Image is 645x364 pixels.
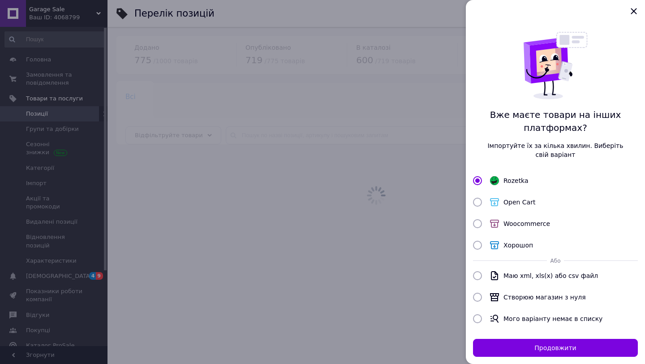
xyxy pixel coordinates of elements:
span: Woocommerce [503,220,550,227]
span: Або [550,258,561,264]
button: Закрыть [626,4,641,19]
span: Хорошоп [503,242,533,249]
span: Мого варіанту немає в списку [503,315,602,322]
span: Створюю магазин з нуля [503,294,586,301]
span: Rozetka [503,177,529,184]
button: Продовжити [473,339,638,357]
span: Маю xml, xls(x) або csv файл [503,272,598,279]
span: Імпортуйте їх за кілька хвилин. Виберіть свій варіант [487,141,623,159]
span: Вже маєте товари на інших платформах? [487,108,623,134]
span: Open Cart [503,199,535,206]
